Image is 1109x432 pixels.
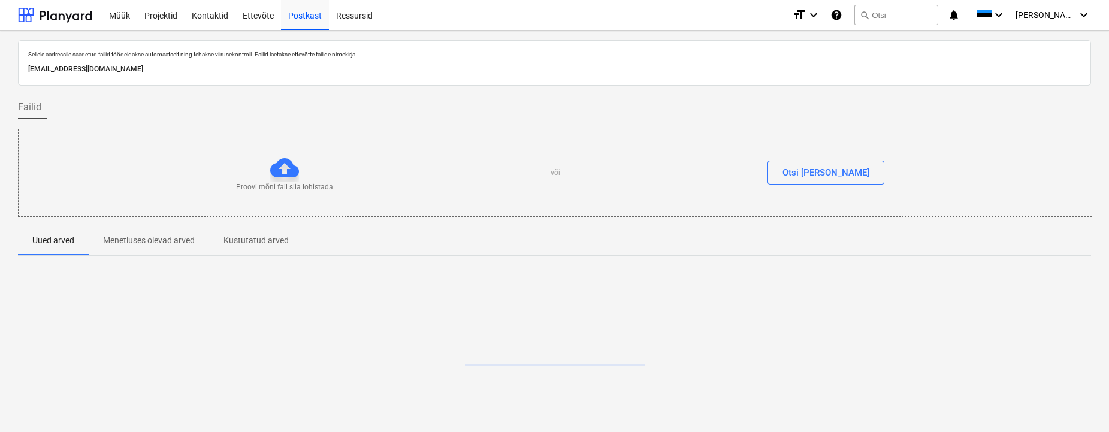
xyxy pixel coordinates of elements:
i: notifications [948,8,960,22]
span: [PERSON_NAME][GEOGRAPHIC_DATA] [1016,10,1075,20]
p: Kustutatud arved [223,234,289,247]
p: [EMAIL_ADDRESS][DOMAIN_NAME] [28,63,1081,75]
p: Sellele aadressile saadetud failid töödeldakse automaatselt ning tehakse viirusekontroll. Failid ... [28,50,1081,58]
span: Failid [18,100,41,114]
i: keyboard_arrow_down [1077,8,1091,22]
p: või [551,168,560,178]
p: Menetluses olevad arved [103,234,195,247]
div: Proovi mõni fail siia lohistadavõiOtsi [PERSON_NAME] [18,129,1092,217]
button: Otsi [PERSON_NAME] [767,161,884,185]
p: Uued arved [32,234,74,247]
i: Abikeskus [830,8,842,22]
i: format_size [792,8,806,22]
button: Otsi [854,5,938,25]
p: Proovi mõni fail siia lohistada [236,182,333,192]
div: Otsi [PERSON_NAME] [782,165,869,180]
span: search [860,10,869,20]
i: keyboard_arrow_down [806,8,821,22]
i: keyboard_arrow_down [992,8,1006,22]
